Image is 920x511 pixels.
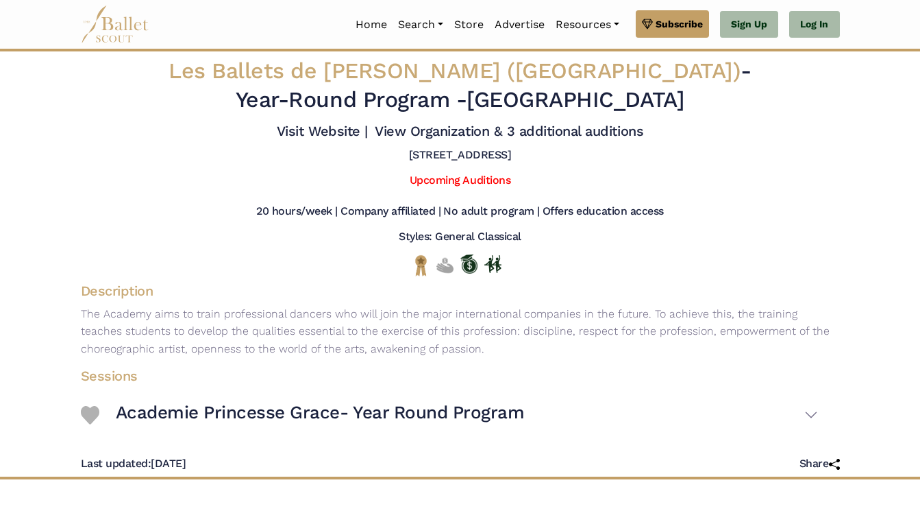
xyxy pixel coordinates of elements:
h2: - [GEOGRAPHIC_DATA] [145,57,774,114]
img: gem.svg [642,16,653,32]
h3: Academie Princesse Grace- Year Round Program [116,401,525,425]
h5: Company affiliated | [340,204,440,219]
h5: Share [799,457,840,471]
a: Log In [789,11,839,38]
a: Visit Website | [277,123,368,139]
span: Last updated: [81,457,151,470]
h5: Offers education access [543,204,664,219]
img: Offers Scholarship [460,254,477,274]
h5: 20 hours/week | [256,204,338,219]
img: Heart [81,406,99,425]
h5: [DATE] [81,457,186,471]
span: Subscribe [656,16,703,32]
h5: No adult program | [443,204,539,219]
a: Resources [550,10,625,39]
a: Home [350,10,393,39]
a: Store [449,10,489,39]
a: Advertise [489,10,550,39]
a: Subscribe [636,10,709,38]
p: The Academy aims to train professional dancers who will join the major international companies in... [70,305,851,358]
a: Sign Up [720,11,778,38]
a: View Organization & 3 additional auditions [375,123,643,139]
h4: Sessions [70,367,829,385]
button: Academie Princesse Grace- Year Round Program [116,396,818,436]
h4: Description [70,282,851,300]
a: Upcoming Auditions [410,174,510,187]
a: Search [393,10,449,39]
h5: [STREET_ADDRESS] [409,148,511,163]
img: No Financial Aid [436,254,453,276]
span: Year-Round Program - [236,86,467,112]
img: National [412,254,430,276]
span: Les Ballets de [PERSON_NAME] ([GEOGRAPHIC_DATA]) [169,58,741,84]
img: In Person [484,255,501,273]
h5: Styles: General Classical [399,230,521,244]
